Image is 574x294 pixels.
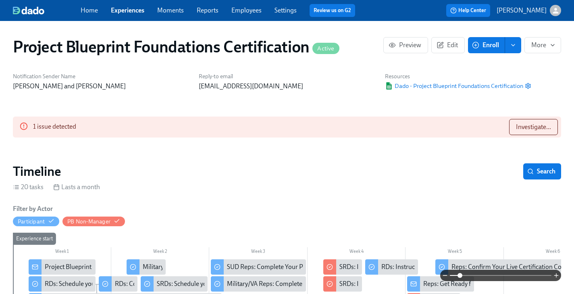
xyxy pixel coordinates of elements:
[365,259,418,275] div: RDs: Instructions for Leading PB Live Certs for Reps
[53,183,100,192] div: Lasts a month
[339,279,447,288] div: SRDs: Instructions for SUD RD Live Cert
[13,163,61,179] h2: Timeline
[13,6,44,15] img: dado
[99,276,137,292] div: RDs: Complete Your Pre-Work Account Tiering
[115,279,243,288] div: RDs: Complete Your Pre-Work Account Tiering
[45,263,159,271] div: Project Blueprint Certification Next Steps!
[468,37,505,53] button: Enroll
[13,37,339,56] h1: Project Blueprint Foundations Certification
[143,263,302,271] div: Military/VA RDs: Complete Your Pre-Work Account Tiering
[111,6,144,14] a: Experiences
[275,6,297,14] a: Settings
[33,119,76,135] div: 1 issue detected
[474,41,499,49] span: Enroll
[199,73,375,80] h6: Reply-to email
[111,247,210,258] div: Week 2
[529,167,555,175] span: Search
[13,217,59,226] button: Participant
[141,276,208,292] div: SRDs: Schedule your Project Blueprint Live Certification
[323,276,362,292] div: SRDs: Instructions for SUD RD Live Cert
[385,82,393,90] img: Google Sheet
[227,279,389,288] div: Military/VA Reps: Complete Your Pre-Work Account Tiering
[381,263,523,271] div: RDs: Instructions for Leading PB Live Certs for Reps
[231,6,262,14] a: Employees
[385,82,523,90] a: Google SheetDado - Project Blueprint Foundations Certification
[390,41,421,49] span: Preview
[497,5,561,16] button: [PERSON_NAME]
[13,204,53,213] h6: Filter by Actor
[29,259,96,275] div: Project Blueprint Certification Next Steps!
[211,259,306,275] div: SUD Reps: Complete Your Pre-Work Account Tiering
[339,263,468,271] div: SRDs: Instructions for Military/VA Rep Live Cert
[67,218,110,225] div: Hide PB Non-Manager
[509,119,558,135] button: Investigate...
[13,82,189,91] p: [PERSON_NAME] and [PERSON_NAME]
[383,37,428,53] button: Preview
[523,163,561,179] button: Search
[45,279,193,288] div: RDs: Schedule your Project Blueprint Live Certification
[323,259,362,275] div: SRDs: Instructions for Military/VA Rep Live Cert
[157,6,184,14] a: Moments
[406,247,504,258] div: Week 5
[308,247,406,258] div: Week 4
[62,217,125,226] button: PB Non-Manager
[197,6,218,14] a: Reports
[407,276,474,292] div: Reps: Get Ready for your PB Live Cert!
[531,41,554,49] span: More
[13,233,56,245] div: Experience start
[13,6,81,15] a: dado
[524,37,561,53] button: More
[310,4,355,17] button: Review us on G2
[450,6,486,15] span: Help Center
[385,82,523,90] span: Dado - Project Blueprint Foundations Certification
[423,279,527,288] div: Reps: Get Ready for your PB Live Cert!
[29,276,96,292] div: RDs: Schedule your Project Blueprint Live Certification
[505,37,521,53] button: enroll
[438,41,458,49] span: Edit
[18,218,45,225] div: Hide Participant
[431,37,465,53] button: Edit
[13,73,189,80] h6: Notification Sender Name
[13,183,44,192] div: 20 tasks
[312,46,339,52] span: Active
[314,6,351,15] a: Review us on G2
[516,123,551,131] span: Investigate...
[127,259,165,275] div: Military/VA RDs: Complete Your Pre-Work Account Tiering
[497,6,547,15] p: [PERSON_NAME]
[81,6,98,14] a: Home
[227,263,370,271] div: SUD Reps: Complete Your Pre-Work Account Tiering
[385,73,531,80] h6: Resources
[211,276,306,292] div: Military/VA Reps: Complete Your Pre-Work Account Tiering
[199,82,375,91] p: [EMAIL_ADDRESS][DOMAIN_NAME]
[13,247,111,258] div: Week 1
[209,247,308,258] div: Week 3
[446,4,490,17] button: Help Center
[157,279,308,288] div: SRDs: Schedule your Project Blueprint Live Certification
